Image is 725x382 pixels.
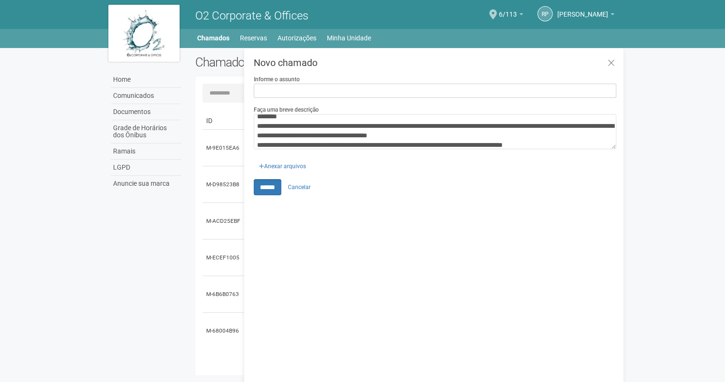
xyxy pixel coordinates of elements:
h2: Chamados [195,55,362,69]
img: logo.jpg [108,5,180,62]
td: ID [202,112,245,130]
td: M-9E015EA6 [202,130,245,166]
a: Documentos [111,104,181,120]
h3: Novo chamado [254,58,616,67]
span: O2 Corporate & Offices [195,9,308,22]
a: Cancelar [283,180,316,194]
a: 6/113 [499,12,523,19]
span: Rossana Pugliese [557,1,608,18]
a: Home [111,72,181,88]
td: M-D98523B8 [202,166,245,203]
a: LGPD [111,160,181,176]
a: Minha Unidade [327,31,371,45]
a: Ramais [111,143,181,160]
td: M-6B6B0763 [202,276,245,313]
a: Anuncie sua marca [111,176,181,191]
label: Faça uma breve descrição [254,105,319,114]
a: Comunicados [111,88,181,104]
a: Autorizações [277,31,316,45]
a: Chamados [197,31,229,45]
a: [PERSON_NAME] [557,12,614,19]
a: Reservas [240,31,267,45]
td: M-ECEF1005 [202,239,245,276]
div: Anexar arquivos [254,156,311,171]
span: 6/113 [499,1,517,18]
label: Informe o assunto [254,75,300,84]
td: M-ACD25EBF [202,203,245,239]
a: RP [537,6,553,21]
a: Grade de Horários dos Ônibus [111,120,181,143]
td: M-68004B96 [202,313,245,349]
a: Fechar [601,53,621,74]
